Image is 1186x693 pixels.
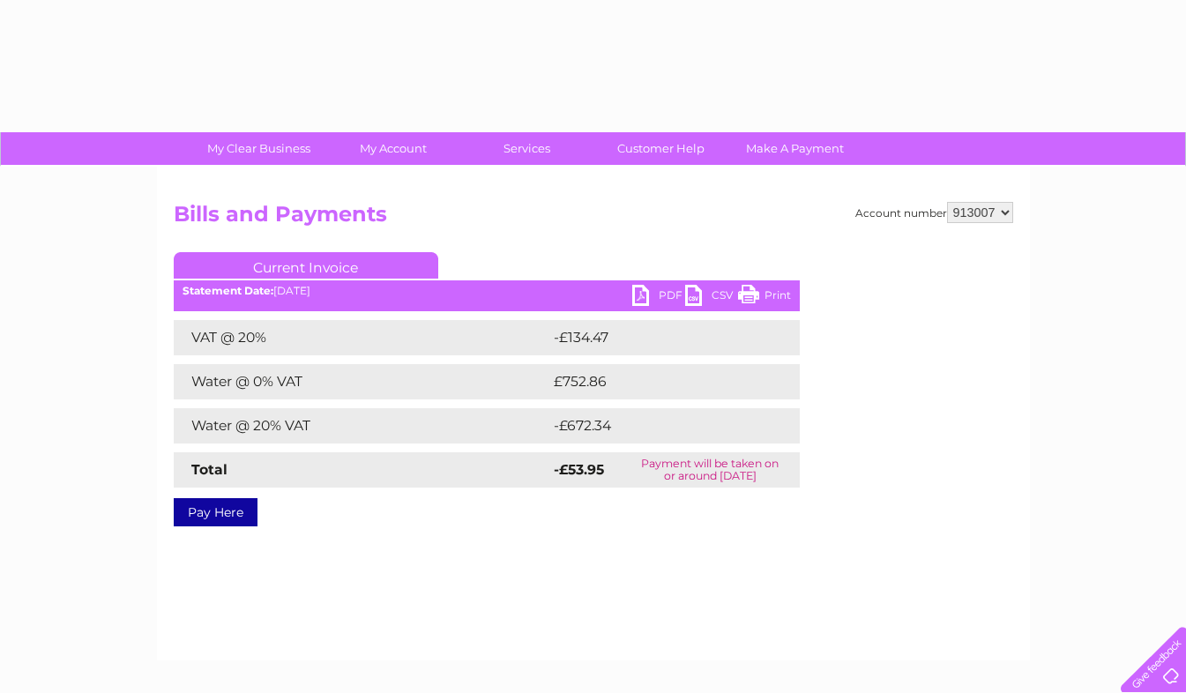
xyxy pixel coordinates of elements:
[174,498,257,526] a: Pay Here
[685,285,738,310] a: CSV
[554,461,604,478] strong: -£53.95
[738,285,791,310] a: Print
[549,320,769,355] td: -£134.47
[174,320,549,355] td: VAT @ 20%
[174,408,549,443] td: Water @ 20% VAT
[722,132,868,165] a: Make A Payment
[183,284,273,297] b: Statement Date:
[174,202,1013,235] h2: Bills and Payments
[454,132,600,165] a: Services
[186,132,332,165] a: My Clear Business
[588,132,734,165] a: Customer Help
[855,202,1013,223] div: Account number
[174,364,549,399] td: Water @ 0% VAT
[549,364,769,399] td: £752.86
[174,252,438,279] a: Current Invoice
[320,132,466,165] a: My Account
[632,285,685,310] a: PDF
[549,408,771,443] td: -£672.34
[621,452,799,488] td: Payment will be taken on or around [DATE]
[174,285,800,297] div: [DATE]
[191,461,228,478] strong: Total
